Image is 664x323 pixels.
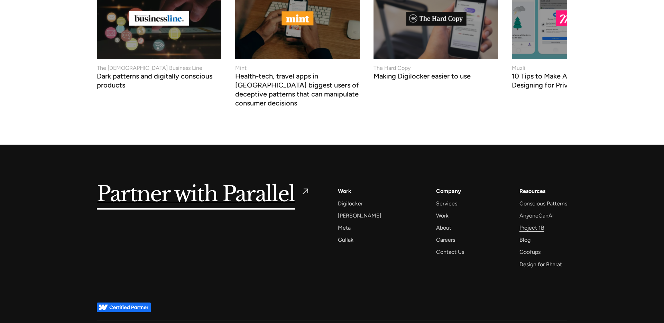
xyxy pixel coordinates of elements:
a: About [436,223,451,232]
a: Contact Us [436,247,464,257]
a: [PERSON_NAME] [338,211,381,220]
a: Meta [338,223,351,232]
h3: Health-tech, travel apps in [GEOGRAPHIC_DATA] biggest users of deceptive patterns that can manipu... [235,74,360,108]
a: Goofups [519,247,541,257]
a: Project 1B [519,223,544,232]
div: Muzli [512,64,525,72]
a: Blog [519,235,531,244]
a: Gullak [338,235,353,244]
h3: Dark patterns and digitally conscious products [97,74,221,90]
a: Conscious Patterns [519,199,567,208]
div: Resources [519,186,545,196]
a: Services [436,199,457,208]
h3: 10 Tips to Make Apps More Human by Designing for Privacy [512,74,636,90]
a: Careers [436,235,455,244]
div: The [DEMOGRAPHIC_DATA] Business Line [97,64,202,72]
a: Company [436,186,461,196]
h3: Making Digilocker easier to use [373,74,471,81]
a: AnyoneCanAI [519,211,554,220]
a: Work [338,186,351,196]
div: Mint [235,64,247,72]
a: Partner with Parallel [97,186,310,202]
a: Digilocker [338,199,363,208]
a: Work [436,211,449,220]
div: The Hard Copy [373,64,411,72]
h5: Partner with Parallel [97,186,295,202]
a: Design for Bharat [519,260,562,269]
